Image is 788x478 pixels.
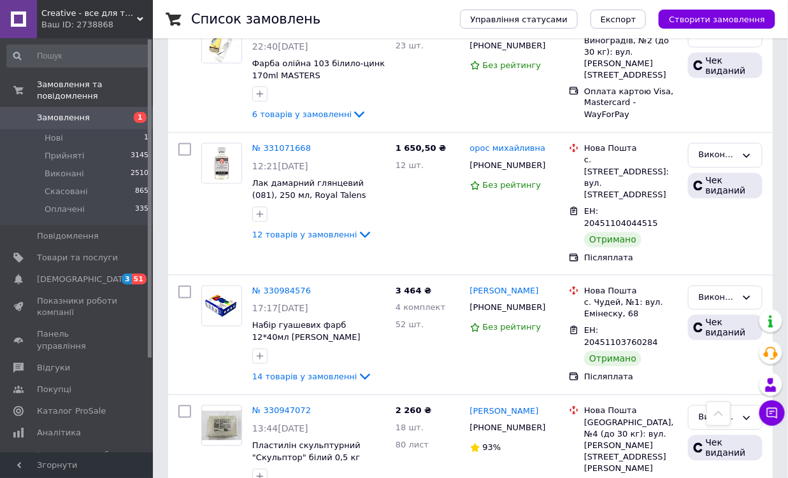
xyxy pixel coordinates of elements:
[396,320,424,330] span: 52 шт.
[483,181,541,190] span: Без рейтингу
[144,132,148,144] span: 1
[252,372,373,381] a: 14 товарів у замовленні
[202,24,241,63] img: Фото товару
[584,253,678,264] div: Післяплата
[584,143,678,155] div: Нова Пошта
[688,173,763,199] div: Чек виданий
[584,86,678,121] div: Оплата картою Visa, Mastercard - WayForPay
[470,15,568,24] span: Управління статусами
[470,423,546,433] span: [PHONE_NUMBER]
[470,161,546,171] span: [PHONE_NUMBER]
[37,79,153,102] span: Замовлення та повідомлення
[37,252,118,264] span: Товари та послуги
[131,150,148,162] span: 3145
[252,230,357,239] span: 12 товарів у замовленні
[396,144,446,153] span: 1 650,50 ₴
[470,406,539,418] a: [PERSON_NAME]
[483,323,541,332] span: Без рейтингу
[37,274,131,285] span: [DEMOGRAPHIC_DATA]
[601,15,636,24] span: Експорт
[134,112,147,123] span: 1
[688,435,763,461] div: Чек виданий
[470,303,546,313] span: [PHONE_NUMBER]
[688,53,763,78] div: Чек виданий
[460,10,578,29] button: Управління статусами
[396,440,429,450] span: 80 лист
[252,304,308,314] span: 17:17[DATE]
[759,400,785,426] button: Чат з покупцем
[201,286,242,327] a: Фото товару
[396,41,424,50] span: 23 шт.
[252,162,308,172] span: 12:21[DATE]
[37,449,118,472] span: Інструменти веб-майстра та SEO
[202,411,241,440] img: Фото товару
[191,11,320,27] h1: Список замовлень
[252,441,361,474] span: Пластилін скульптурний "Скульптор" білий 0,5 кг Україна
[6,45,150,67] input: Пошук
[584,297,678,320] div: с. Чудей, №1: вул. Емінеску, 68
[37,362,70,374] span: Відгуки
[252,109,352,119] span: 6 товарів у замовленні
[37,295,118,318] span: Показники роботи компанії
[470,286,539,298] a: [PERSON_NAME]
[37,384,71,395] span: Покупці
[584,418,678,475] div: [GEOGRAPHIC_DATA], №4 (до 30 кг): вул. [PERSON_NAME][STREET_ADDRESS][PERSON_NAME]
[396,423,424,433] span: 18 шт.
[37,112,90,123] span: Замовлення
[45,186,88,197] span: Скасовані
[396,286,431,296] span: 3 464 ₴
[470,143,546,155] a: орос михайливна
[591,10,647,29] button: Експорт
[252,424,308,434] span: 13:44[DATE]
[584,286,678,297] div: Нова Пошта
[252,109,367,119] a: 6 товарів у замовленні
[201,143,242,184] a: Фото товару
[584,155,678,201] div: с. [STREET_ADDRESS]: вул. [STREET_ADDRESS]
[584,326,658,348] span: ЕН: 20451103760284
[252,286,311,296] a: № 330984576
[252,230,373,239] a: 12 товарів у замовленні
[669,15,765,24] span: Створити замовлення
[470,41,546,50] span: [PHONE_NUMBER]
[252,59,385,80] a: Фарба олійна 103 білило-цинк 170ml MASTERS
[584,351,641,367] div: Отримано
[45,150,84,162] span: Прийняті
[699,292,736,305] div: Виконано
[252,41,308,52] span: 22:40[DATE]
[45,132,63,144] span: Нові
[396,303,445,313] span: 4 комплект
[699,149,736,162] div: Виконано
[252,179,366,200] a: Лак дамарний глянцевий (081), 250 мл, Royal Talens
[122,274,132,285] span: 3
[584,35,678,81] div: Виноградів, №2 (до 30 кг): вул. [PERSON_NAME][STREET_ADDRESS]
[135,204,148,215] span: 335
[41,19,153,31] div: Ваш ID: 2738868
[483,443,501,453] span: 93%
[252,144,311,153] a: № 331071668
[132,274,147,285] span: 51
[699,411,736,425] div: Виконано
[584,232,641,248] div: Отримано
[41,8,137,19] span: Creative - все для творчих людей
[45,168,84,179] span: Виконані
[202,286,241,326] img: Фото товару
[37,427,81,439] span: Аналітика
[201,23,242,64] a: Фото товару
[584,372,678,383] div: Післяплата
[646,14,775,24] a: Створити замовлення
[396,406,431,416] span: 2 260 ₴
[131,168,148,179] span: 2510
[135,186,148,197] span: 865
[659,10,775,29] button: Створити замовлення
[252,321,361,354] a: Набір гуашевих фарб 12*40мл [PERSON_NAME] Studio
[37,328,118,351] span: Панель управління
[252,372,357,381] span: 14 товарів у замовленні
[202,144,241,183] img: Фото товару
[45,204,85,215] span: Оплачені
[37,405,106,417] span: Каталог ProSale
[584,207,658,228] span: ЕН: 20451104044515
[37,230,99,242] span: Повідомлення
